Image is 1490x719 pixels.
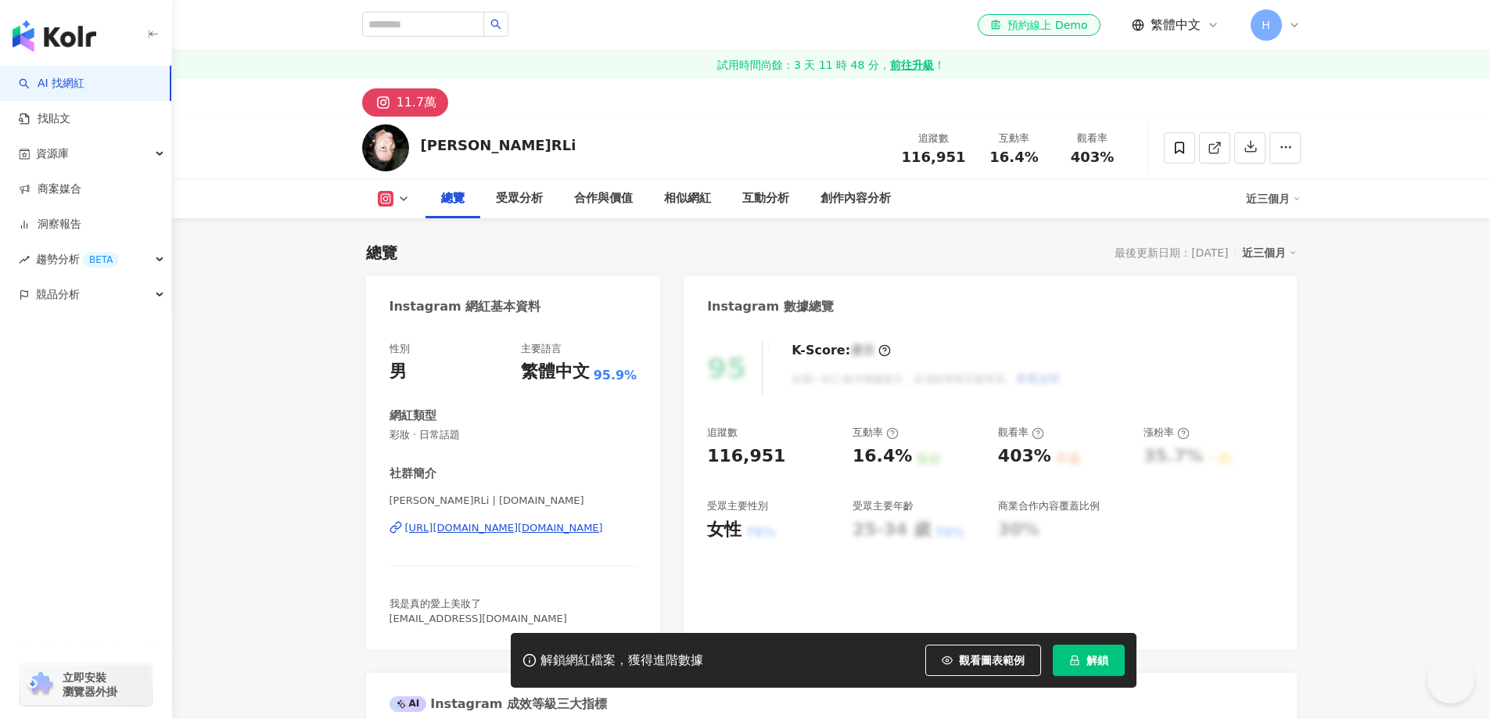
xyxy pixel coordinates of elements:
div: 追蹤數 [902,131,966,146]
div: 漲粉率 [1144,426,1190,440]
span: [PERSON_NAME]RLi | [DOMAIN_NAME] [390,494,637,508]
div: 觀看率 [998,426,1044,440]
div: 繁體中文 [521,360,590,384]
div: 性別 [390,342,410,356]
button: 觀看圖表範例 [925,645,1041,676]
div: 受眾分析 [496,189,543,208]
a: 找貼文 [19,111,70,127]
div: 女性 [707,518,741,542]
div: [URL][DOMAIN_NAME][DOMAIN_NAME] [405,521,603,535]
div: [PERSON_NAME]RLi [421,135,576,155]
button: 11.7萬 [362,88,449,117]
span: 16.4% [989,149,1038,165]
img: KOL Avatar [362,124,409,171]
span: 資源庫 [36,136,69,171]
div: AI [390,696,427,712]
span: 繁體中文 [1151,16,1201,34]
div: 總覽 [441,189,465,208]
a: [URL][DOMAIN_NAME][DOMAIN_NAME] [390,521,637,535]
div: 受眾主要性別 [707,499,768,513]
div: Instagram 網紅基本資料 [390,298,541,315]
span: 解鎖 [1086,654,1108,667]
div: 互動分析 [742,189,789,208]
span: 403% [1071,149,1115,165]
div: 相似網紅 [664,189,711,208]
a: chrome extension立即安裝 瀏覽器外掛 [20,663,152,706]
div: 403% [998,444,1051,469]
a: 洞察報告 [19,217,81,232]
div: 男 [390,360,407,384]
span: search [490,19,501,30]
span: 彩妝 · 日常話題 [390,428,637,442]
div: 互動率 [985,131,1044,146]
div: 網紅類型 [390,408,436,424]
span: 立即安裝 瀏覽器外掛 [63,670,117,699]
div: 追蹤數 [707,426,738,440]
a: searchAI 找網紅 [19,76,84,92]
a: 商案媒合 [19,182,81,197]
div: 11.7萬 [397,92,437,113]
a: 預約線上 Demo [978,14,1100,36]
div: Instagram 數據總覽 [707,298,834,315]
span: 趨勢分析 [36,242,119,277]
img: logo [13,20,96,52]
div: 近三個月 [1242,243,1297,263]
button: 解鎖 [1053,645,1125,676]
a: 試用時間尚餘：3 天 11 時 48 分，前往升級！ [172,51,1490,79]
div: 總覽 [366,242,397,264]
div: 主要語言 [521,342,562,356]
div: 合作與價值 [574,189,633,208]
span: 95.9% [594,367,637,384]
div: BETA [83,252,119,268]
div: 預約線上 Demo [990,17,1087,33]
div: 互動率 [853,426,899,440]
div: 受眾主要年齡 [853,499,914,513]
div: 觀看率 [1063,131,1122,146]
div: 社群簡介 [390,466,436,482]
img: chrome extension [25,672,56,697]
span: H [1262,16,1270,34]
div: 近三個月 [1246,186,1301,211]
span: 116,951 [902,149,966,165]
div: 商業合作內容覆蓋比例 [998,499,1100,513]
div: 創作內容分析 [820,189,891,208]
span: rise [19,254,30,265]
div: Instagram 成效等級三大指標 [390,696,607,713]
div: 16.4% [853,444,912,469]
div: 最後更新日期：[DATE] [1115,246,1228,259]
span: 我是真的愛上美妝了 [EMAIL_ADDRESS][DOMAIN_NAME] [390,598,567,624]
div: 解鎖網紅檔案，獲得進階數據 [540,652,703,669]
div: K-Score : [792,342,891,359]
strong: 前往升級 [890,57,934,73]
div: 116,951 [707,444,785,469]
span: 觀看圖表範例 [959,654,1025,667]
span: 競品分析 [36,277,80,312]
span: lock [1069,655,1080,666]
